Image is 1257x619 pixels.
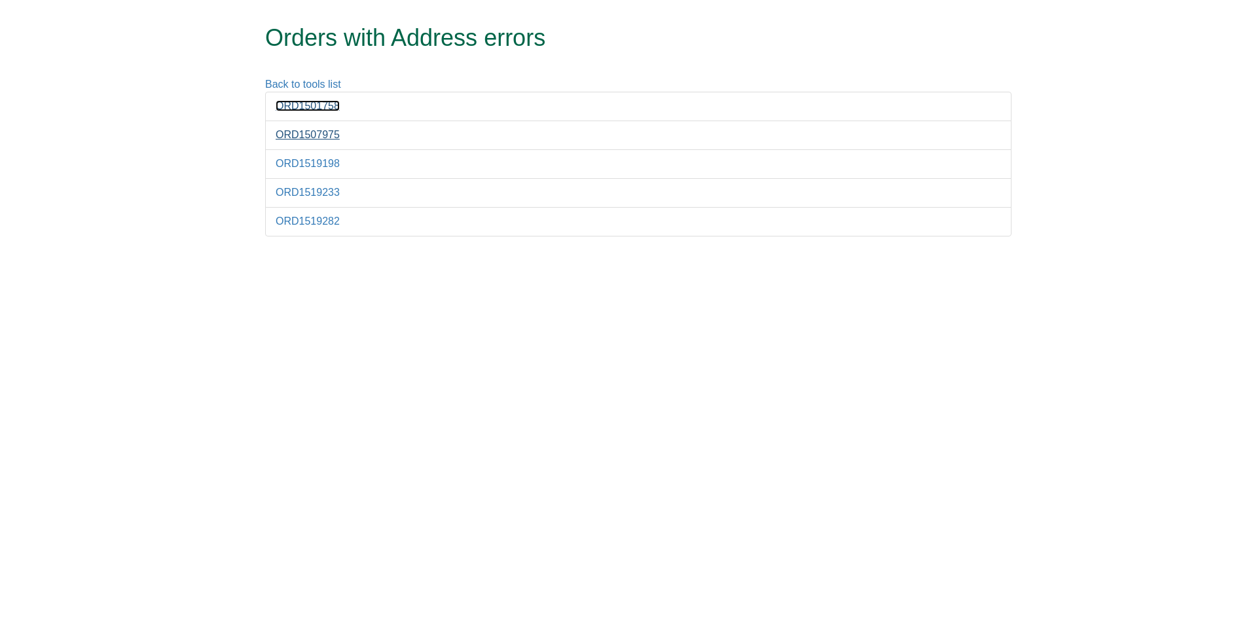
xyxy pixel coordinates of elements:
a: ORD1501758 [276,100,340,111]
a: ORD1519282 [276,216,340,227]
a: ORD1507975 [276,129,340,140]
h1: Orders with Address errors [265,25,962,51]
a: ORD1519233 [276,187,340,198]
a: ORD1519198 [276,158,340,169]
a: Back to tools list [265,79,341,90]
